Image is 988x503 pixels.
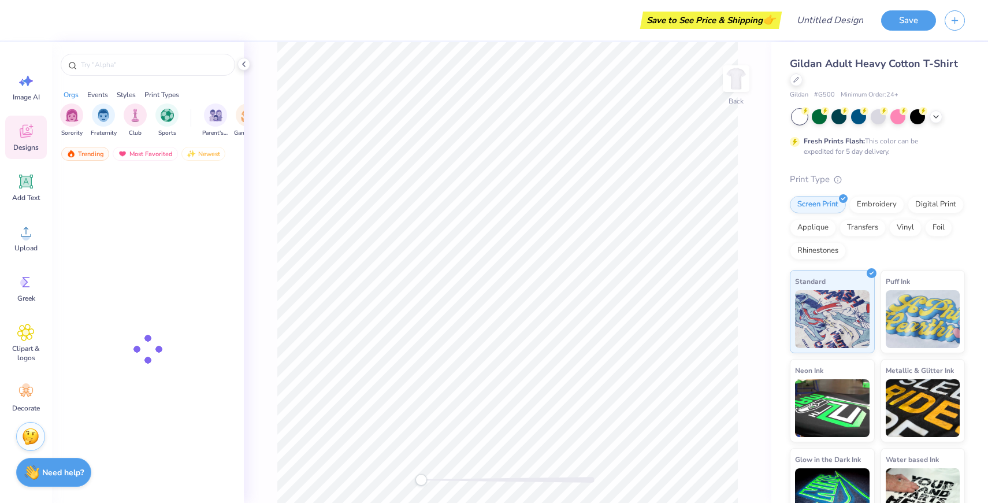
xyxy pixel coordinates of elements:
[788,9,872,32] input: Untitled Design
[181,147,225,161] div: Newest
[202,103,229,138] button: filter button
[849,196,904,213] div: Embroidery
[886,453,939,465] span: Water based Ink
[841,90,898,100] span: Minimum Order: 24 +
[886,379,960,437] img: Metallic & Glitter Ink
[12,404,40,413] span: Decorate
[7,344,45,363] span: Clipart & logos
[17,294,35,303] span: Greek
[795,290,870,348] img: Standard
[66,150,76,158] img: trending.gif
[13,93,40,102] span: Image AI
[155,103,179,138] button: filter button
[795,364,823,376] span: Neon Ink
[91,103,117,138] div: filter for Fraternity
[763,13,775,27] span: 👉
[144,90,179,100] div: Print Types
[790,242,846,260] div: Rhinestones
[729,96,744,106] div: Back
[790,57,958,71] span: Gildan Adult Heavy Cotton T-Shirt
[87,90,108,100] div: Events
[61,129,83,138] span: Sorority
[209,109,222,122] img: Parent's Weekend Image
[241,109,254,122] img: Game Day Image
[118,150,127,158] img: most_fav.gif
[643,12,779,29] div: Save to See Price & Shipping
[91,129,117,138] span: Fraternity
[234,103,261,138] div: filter for Game Day
[113,147,178,161] div: Most Favorited
[234,129,261,138] span: Game Day
[886,364,954,376] span: Metallic & Glitter Ink
[840,219,886,236] div: Transfers
[725,67,748,90] img: Back
[790,196,846,213] div: Screen Print
[790,173,965,186] div: Print Type
[415,474,427,486] div: Accessibility label
[129,129,142,138] span: Club
[13,143,39,152] span: Designs
[202,129,229,138] span: Parent's Weekend
[202,103,229,138] div: filter for Parent's Weekend
[804,136,865,146] strong: Fresh Prints Flash:
[80,59,228,71] input: Try "Alpha"
[795,275,826,287] span: Standard
[795,453,861,465] span: Glow in the Dark Ink
[60,103,83,138] div: filter for Sorority
[161,109,174,122] img: Sports Image
[42,467,84,478] strong: Need help?
[12,193,40,202] span: Add Text
[124,103,147,138] button: filter button
[61,147,109,161] div: Trending
[886,275,910,287] span: Puff Ink
[60,103,83,138] button: filter button
[97,109,110,122] img: Fraternity Image
[117,90,136,100] div: Styles
[814,90,835,100] span: # G500
[908,196,964,213] div: Digital Print
[886,290,960,348] img: Puff Ink
[187,150,196,158] img: newest.gif
[790,219,836,236] div: Applique
[925,219,952,236] div: Foil
[234,103,261,138] button: filter button
[889,219,922,236] div: Vinyl
[155,103,179,138] div: filter for Sports
[804,136,946,157] div: This color can be expedited for 5 day delivery.
[795,379,870,437] img: Neon Ink
[91,103,117,138] button: filter button
[124,103,147,138] div: filter for Club
[158,129,176,138] span: Sports
[64,90,79,100] div: Orgs
[790,90,808,100] span: Gildan
[881,10,936,31] button: Save
[65,109,79,122] img: Sorority Image
[129,109,142,122] img: Club Image
[14,243,38,253] span: Upload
